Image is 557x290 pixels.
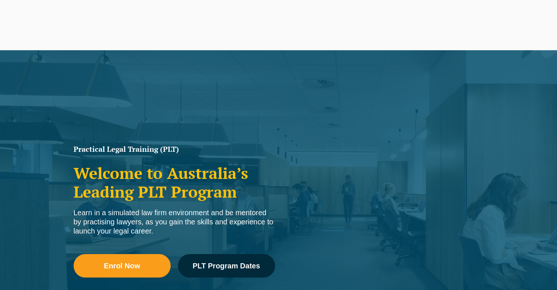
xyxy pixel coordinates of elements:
[178,254,275,278] a: PLT Program Dates
[74,254,171,278] a: Enrol Now
[74,146,275,153] h1: Practical Legal Training (PLT)
[104,262,140,269] span: Enrol Now
[74,164,275,201] h2: Welcome to Australia’s Leading PLT Program
[193,262,260,269] span: PLT Program Dates
[74,208,275,236] div: Learn in a simulated law firm environment and be mentored by practising lawyers, as you gain the ...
